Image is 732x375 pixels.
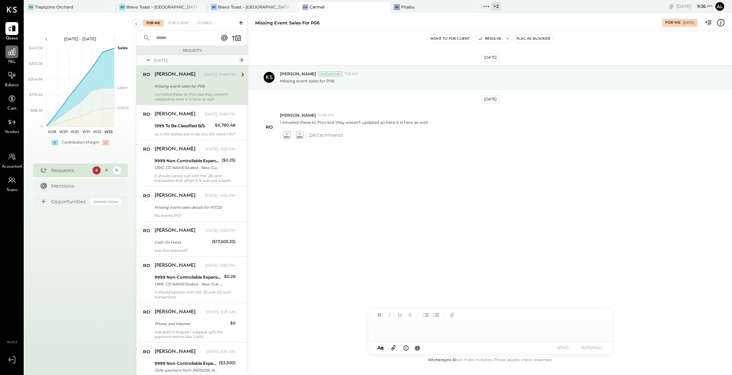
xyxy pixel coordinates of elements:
div: ro [143,111,150,117]
div: BT [119,4,125,10]
div: ($0.25) [222,157,236,164]
a: Vendors [0,116,23,135]
div: [DATE], 10:52 PM [205,193,236,199]
span: @ [415,344,420,351]
span: P&L [8,59,16,65]
a: Queue [0,22,23,42]
button: Strikethrough [406,311,414,319]
div: ORIG CO NAME:Seated - New Gue ORIG ID:XXXXXX8598 DESC DATE: CO ENTRY DESCR:ACCTVERIFYSEC:CCD TRAC... [155,164,220,171]
div: For Client [165,20,192,26]
div: Requests [51,167,89,174]
div: Coming Soon [90,199,121,205]
div: Bravo Toast – [GEOGRAPHIC_DATA] [218,4,289,10]
button: SEND [549,343,576,352]
div: Missing event sales for P06 [155,83,233,90]
text: COGS [118,106,129,110]
button: Al [714,1,725,12]
div: Carmel [309,4,324,10]
div: it should cancel out with the .28 cent transaction that offset it. It was just a bank account test [155,173,236,183]
div: Trapizzino Orchard [35,4,73,10]
div: Contribution Margin [62,140,99,145]
a: Cash [0,92,23,112]
div: Bravo Toast – [GEOGRAPHIC_DATA] [126,4,197,10]
button: INTERNAL [578,343,606,352]
div: 4 [93,166,101,174]
span: Queue [6,36,18,42]
div: For Me [665,20,680,25]
div: ro [143,349,150,355]
div: [DATE], 10:53 PM [205,263,236,268]
span: [PERSON_NAME] [280,71,316,77]
div: so is this sorted out or do you still need info? [155,132,236,136]
div: [DATE] [683,20,694,25]
div: [PERSON_NAME] [155,227,196,234]
div: ro [143,146,150,152]
span: Vendors [5,129,19,135]
a: P&L [0,45,23,65]
text: W31 [82,129,89,134]
div: Cash On Hand [155,239,210,246]
button: Resolve [475,35,504,43]
div: $0.28 [224,273,236,280]
button: Italic [385,311,394,319]
div: [DATE] [676,3,713,10]
div: [PERSON_NAME] [155,192,196,199]
div: $6,780.48 [215,122,236,129]
div: 16 [113,166,121,174]
div: 9999 Non-Controllable Expenses:Other Income and Expenses:To Be Classified [155,157,220,164]
div: Zelle payment from [PERSON_NAME] [PERSON_NAME] XXXXXXX1799 [155,367,217,374]
div: copy link [668,3,675,10]
div: ro [143,262,150,269]
div: [DATE] - [DATE] [52,36,109,42]
button: Flag as Blocker [514,35,553,43]
div: [DATE], 8:29 AM [206,310,236,315]
div: ro [143,309,150,315]
div: [DATE], 10:50 PM [205,112,236,117]
span: 10:48 PM [318,113,334,118]
text: Sales [118,45,128,50]
div: [DATE], 10:48 PM [204,72,236,77]
span: Accountant [2,164,22,170]
text: $88.3K [30,108,43,113]
button: @ [413,343,422,352]
div: [DATE], 10:53 PM [205,228,236,233]
div: [DATE] [481,53,500,62]
div: ($17,005.33) [212,238,236,245]
a: Balance [0,69,23,89]
div: [PERSON_NAME] [155,71,196,78]
div: [PERSON_NAME] [155,309,196,316]
button: Move to for client [428,35,473,43]
text: W28 [48,129,56,134]
span: 2 Attachment s [309,128,343,142]
div: Phone and Internet [155,320,228,327]
span: [PERSON_NAME] [280,112,316,118]
div: ro [143,227,150,234]
div: TO [28,4,34,10]
div: Requests [140,48,245,53]
a: Accountant [0,150,23,170]
div: For Me [143,20,164,26]
span: 7:22 AM [344,71,359,77]
text: 0 [41,124,43,128]
div: [DATE], 8:30 AM [206,349,236,355]
div: BT [211,4,217,10]
button: Ordered List [432,311,441,319]
button: Add URL [448,311,456,319]
text: W32 [93,129,101,134]
text: W29 [59,129,67,134]
text: $264.9K [28,77,43,81]
div: [PERSON_NAME] [155,349,196,355]
div: ro [266,124,273,130]
div: ORIG CO NAME:Seated - New Gue ORIG ID:XXXXXX5600 DESC DATE: CO ENTRY DESCR:ACCTVERIFYSEC:CCD TRAC... [155,281,222,287]
div: ro [143,71,150,78]
div: 1999 To Be Classified B/S [155,123,213,129]
div: + [52,140,58,145]
div: Mentions [51,183,118,189]
p: I emailed these to Pico but they weren't updated so here it is here as well [280,119,428,125]
div: Pitabu [401,4,414,10]
div: 9999 Non-Controllable Expenses:Other Income and Expenses:To Be Classified [155,360,217,367]
div: Missing event sales details for P07.25 [155,204,233,211]
div: ($3,500) [219,359,236,366]
div: ro [143,192,150,199]
span: Balance [5,82,19,89]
